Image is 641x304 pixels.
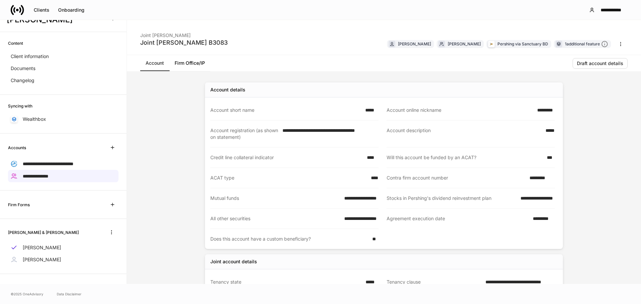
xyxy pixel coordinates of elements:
[29,5,54,15] button: Clients
[398,41,431,47] div: [PERSON_NAME]
[8,144,26,151] h6: Accounts
[8,254,119,266] a: [PERSON_NAME]
[210,154,363,161] div: Credit line collateral indicator
[8,113,119,125] a: Wealthbox
[58,8,84,12] div: Onboarding
[169,55,210,71] a: Firm Office/IP
[565,41,608,48] div: 1 additional feature
[23,244,61,251] p: [PERSON_NAME]
[210,279,362,285] div: Tenancy state
[140,28,228,39] div: Joint [PERSON_NAME]
[34,8,49,12] div: Clients
[387,215,529,222] div: Agreement execution date
[210,127,278,140] div: Account registration (as shown on statement)
[140,55,169,71] a: Account
[577,61,623,66] div: Draft account details
[8,50,119,62] a: Client information
[387,175,525,181] div: Contra firm account number
[573,58,628,69] button: Draft account details
[210,107,361,113] div: Account short name
[387,127,542,140] div: Account description
[497,41,548,47] div: Pershing via Sanctuary BD
[11,53,49,60] p: Client information
[11,77,34,84] p: Changelog
[11,65,35,72] p: Documents
[210,258,257,265] div: Joint account details
[8,242,119,254] a: [PERSON_NAME]
[387,154,543,161] div: Will this account be funded by an ACAT?
[210,215,340,222] div: All other securities
[8,74,119,86] a: Changelog
[210,86,245,93] div: Account details
[210,236,368,242] div: Does this account have a custom beneficiary?
[8,40,23,46] h6: Content
[8,202,30,208] h6: Firm Forms
[23,256,61,263] p: [PERSON_NAME]
[210,195,340,202] div: Mutual funds
[387,195,516,202] div: Stocks in Pershing's dividend reinvestment plan
[57,291,81,297] a: Data Disclaimer
[448,41,481,47] div: [PERSON_NAME]
[54,5,89,15] button: Onboarding
[8,62,119,74] a: Documents
[11,291,43,297] span: © 2025 OneAdvisory
[387,279,481,286] div: Tenancy clause
[23,116,46,122] p: Wealthbox
[140,39,228,47] div: Joint [PERSON_NAME] B3083
[387,107,533,113] div: Account online nickname
[210,175,367,181] div: ACAT type
[8,229,79,236] h6: [PERSON_NAME] & [PERSON_NAME]
[8,103,32,109] h6: Syncing with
